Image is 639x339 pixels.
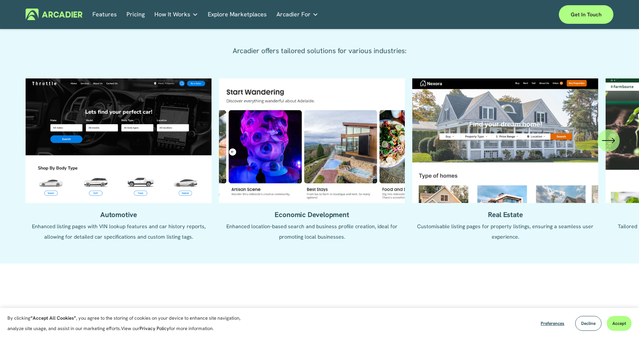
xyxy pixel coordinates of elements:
div: Widżet czatu [602,303,639,339]
a: Explore Marketplaces [208,9,267,20]
strong: “Accept All Cookies” [30,315,76,321]
iframe: Chat Widget [602,303,639,339]
span: How It Works [154,9,190,20]
span: Arcadier For [276,9,311,20]
h2: Industry-Specific Solutions [216,15,424,30]
span: Arcadier offers tailored solutions for various industries: [233,46,407,55]
p: By clicking , you agree to the storing of cookies on your device to enhance site navigation, anal... [7,313,249,334]
a: folder dropdown [276,9,318,20]
button: Next [597,129,620,152]
span: Decline [581,320,596,326]
button: Preferences [535,316,570,331]
span: Preferences [541,320,564,326]
img: Arcadier [26,9,82,20]
button: Decline [575,316,602,331]
a: Pricing [127,9,145,20]
a: Features [92,9,117,20]
a: folder dropdown [154,9,198,20]
a: Privacy Policy [140,325,169,332]
a: Get in touch [559,5,613,24]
